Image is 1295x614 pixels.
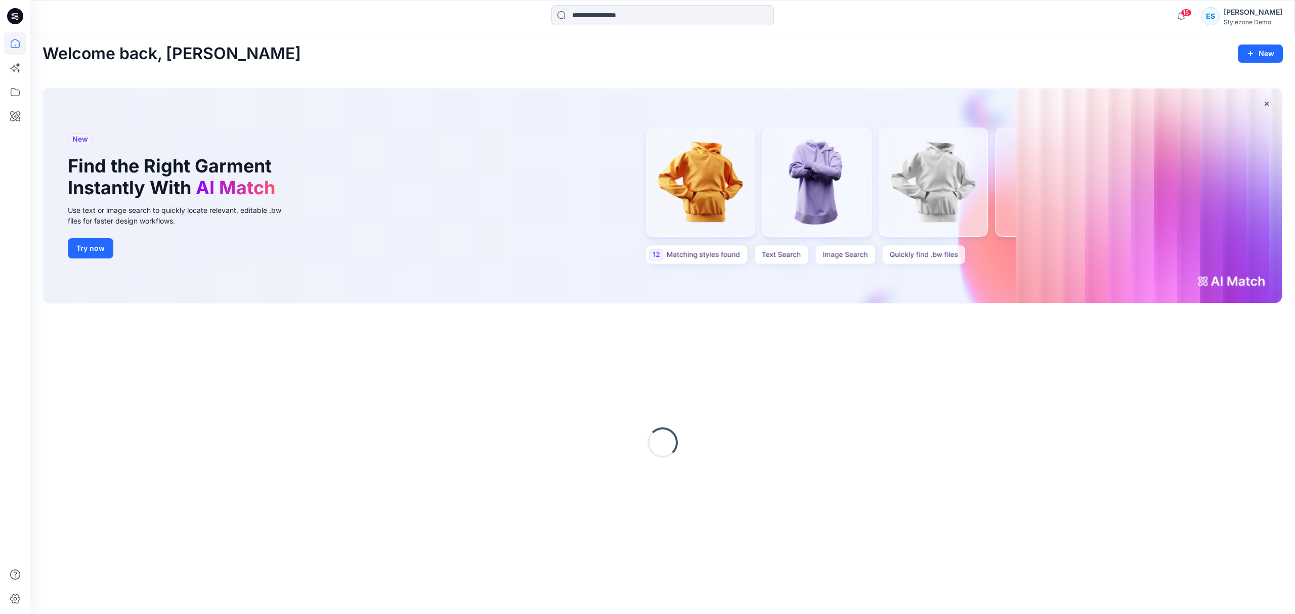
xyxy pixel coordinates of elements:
[1181,9,1192,17] span: 15
[196,177,275,199] span: AI Match
[42,45,301,63] h2: Welcome back, [PERSON_NAME]
[1224,18,1282,26] div: Stylezone Demo
[1201,7,1220,25] div: ES
[72,133,88,145] span: New
[1238,45,1283,63] button: New
[68,238,113,258] button: Try now
[1224,6,1282,18] div: [PERSON_NAME]
[68,155,280,199] h1: Find the Right Garment Instantly With
[68,205,295,226] div: Use text or image search to quickly locate relevant, editable .bw files for faster design workflows.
